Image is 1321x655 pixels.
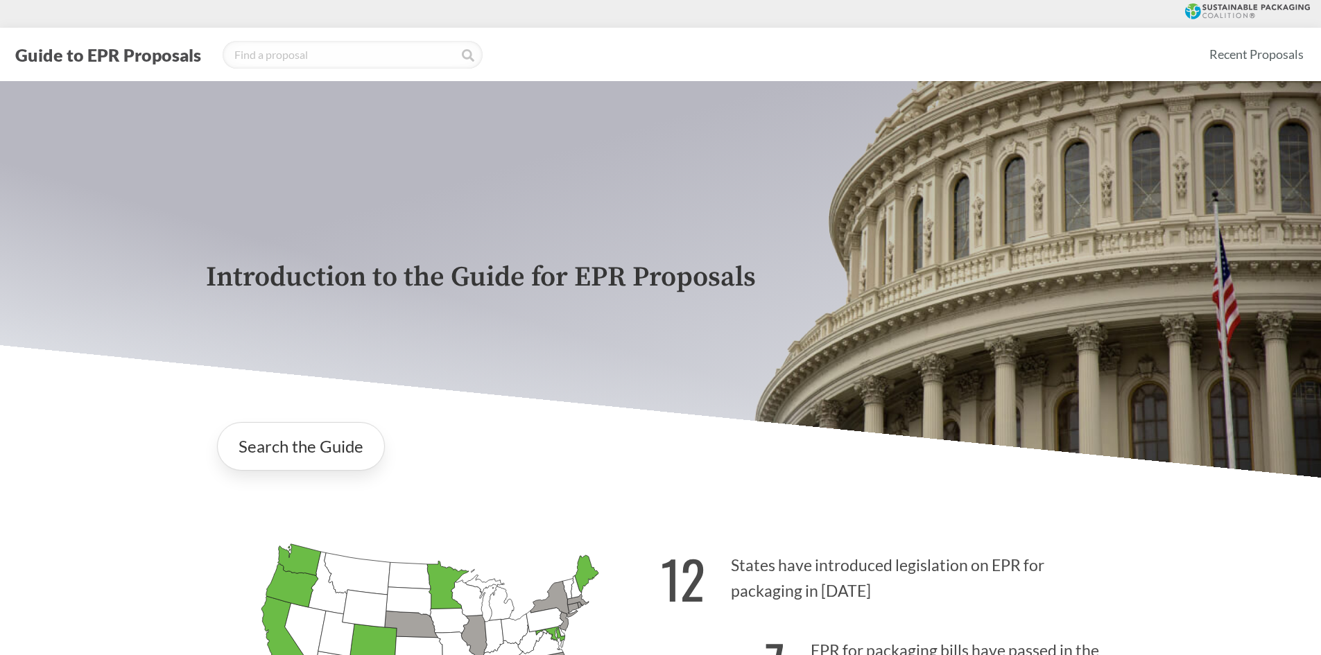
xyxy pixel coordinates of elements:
[1203,39,1310,70] a: Recent Proposals
[206,262,1116,293] p: Introduction to the Guide for EPR Proposals
[661,532,1116,617] p: States have introduced legislation on EPR for packaging in [DATE]
[11,44,205,66] button: Guide to EPR Proposals
[661,540,705,617] strong: 12
[223,41,483,69] input: Find a proposal
[217,422,385,471] a: Search the Guide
